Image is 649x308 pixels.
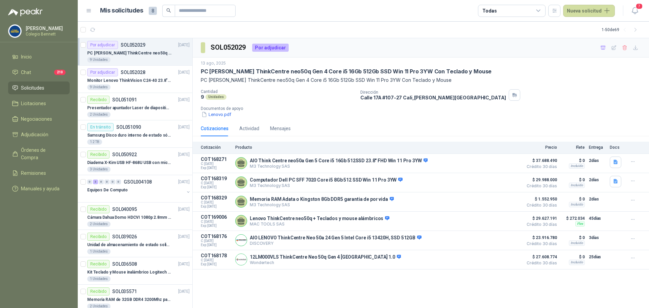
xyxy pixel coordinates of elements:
span: Chat [21,69,31,76]
a: 0 3 0 0 0 0 GSOL004108[DATE] Equipos De Computo [87,178,191,199]
p: 2 días [589,195,606,203]
p: Lenovo ThinkCentre neo50q + Teclados y mouse alámbricos [250,216,389,222]
p: M3 Technology SAS [250,183,403,188]
a: En tránsitoSOL051090[DATE] Samsung Disco duro interno de estado sólido 990 PRO SSD NVMe M.2 PCIe ... [78,120,192,148]
span: $ 27.608.774 [523,253,557,261]
p: SOL051090 [116,125,141,129]
p: SOL035571 [112,289,137,294]
div: Todas [482,7,497,15]
p: [DATE] [178,234,190,240]
p: [DATE] [178,97,190,103]
p: Wondertech [250,260,401,265]
p: $ 272.034 [561,214,585,222]
span: Exp: [DATE] [201,224,231,228]
div: Unidades [206,94,226,100]
p: Memoria RAM Adata o Kingston 8Gb DDR5 garantia de por vida [250,196,394,203]
p: Cantidad [201,89,355,94]
span: Exp: [DATE] [201,185,231,189]
h3: SOL052029 [211,42,247,53]
img: Company Logo [8,25,21,38]
p: [DATE] [178,261,190,267]
p: Precio [523,145,557,150]
p: Cámara Dahua Domo HDCVI 1080p 2.8mm IP67 Led IR 30m mts nocturnos [87,214,171,221]
p: GSOL004108 [124,180,152,184]
img: Company Logo [236,254,247,265]
a: Negociaciones [8,113,70,125]
span: Inicio [21,53,32,61]
p: $ 0 [561,253,585,261]
a: RecibidoSOL036508[DATE] Kit Teclado y Mouse inalámbrico Logitech MK235 en español1 Unidades [78,257,192,285]
div: En tránsito [87,123,114,131]
div: Incluido [569,163,585,169]
span: C: [DATE] [201,162,231,166]
a: Por adjudicarSOL052029[DATE] PC [PERSON_NAME] ThinkCentre neo50q Gen 4 Core i5 16Gb 512Gb SSD Win... [78,38,192,66]
p: 2 días [589,157,606,165]
a: Manuales y ayuda [8,182,70,195]
p: COT168271 [201,157,231,162]
span: Exp: [DATE] [201,166,231,170]
p: M3 Technology SAS [250,164,428,169]
div: Recibido [87,205,110,213]
div: 1 - 50 de 69 [602,24,641,35]
h1: Mis solicitudes [100,6,143,16]
div: 1 Unidades [87,276,111,282]
div: Por adjudicar [87,41,118,49]
a: Adjudicación [8,128,70,141]
span: Crédito 30 días [523,242,557,246]
p: M3 Technology SAS [250,202,394,207]
span: 8 [149,7,157,15]
div: Incluido [569,202,585,207]
span: Licitaciones [21,100,46,107]
a: RecibidoSOL039026[DATE] Unidad de almacenamiento de estado solido Marca SK hynix [DATE] NVMe 256G... [78,230,192,257]
p: SOL036508 [112,262,137,266]
div: Cotizaciones [201,125,229,132]
div: Mensajes [270,125,291,132]
div: Recibido [87,233,110,241]
p: [DATE] [178,42,190,48]
div: Incluido [569,183,585,188]
button: 7 [629,5,641,17]
span: Crédito 30 días [523,261,557,265]
p: SOL052029 [121,43,145,47]
p: COT169006 [201,214,231,220]
div: 0 [87,180,92,184]
p: Kit Teclado y Mouse inalámbrico Logitech MK235 en español [87,269,171,276]
p: Entrega [589,145,606,150]
p: Samsung Disco duro interno de estado sólido 990 PRO SSD NVMe M.2 PCIe Gen4, M.2 2280 2TB [87,132,171,139]
div: 1 2 TB [87,139,102,145]
button: Nueva solicitud [563,5,615,17]
p: AIO LENOVO ThinkCentre Neo 50a 24 Gen 5 Intel Core i5 13420H, SSD 512GB [250,235,422,241]
div: 0 [104,180,110,184]
p: 25 días [589,253,606,261]
div: 0 [116,180,121,184]
div: 3 [93,180,98,184]
span: $ 37.688.490 [523,157,557,165]
p: Equipos De Computo [87,187,128,193]
span: Remisiones [21,169,46,177]
div: 3 Unidades [87,167,111,172]
p: SOL051091 [112,97,137,102]
p: [DATE] [178,288,190,295]
span: C: [DATE] [201,239,231,243]
p: [DATE] [178,69,190,76]
div: Actividad [239,125,259,132]
p: AIO Think Centre neo50a Gen 5 Core i5 16Gb 512SSD 23.8" FHD Win 11 Pro 3YW [250,158,428,164]
p: COT168329 [201,195,231,200]
p: 9 [201,94,204,100]
p: Diadema X-Kim USB HF-868U USB con micrófono [87,160,171,166]
div: 9 Unidades [87,85,111,90]
p: Calle 17A #107-27 Cali , [PERSON_NAME][GEOGRAPHIC_DATA] [360,95,506,100]
p: [DATE] [178,124,190,131]
p: Presentador apuntador Laser de diapositivas Wireless USB 2.4 ghz Marca Technoquick [87,105,171,111]
p: [PERSON_NAME] [26,26,68,31]
span: $ 29.988.000 [523,176,557,184]
p: [DATE] [178,151,190,158]
p: Cotización [201,145,231,150]
span: Crédito 30 días [523,222,557,227]
img: Logo peakr [8,8,43,16]
div: 2 Unidades [87,221,111,227]
p: $ 0 [561,157,585,165]
p: SOL052028 [121,70,145,75]
a: RecibidoSOL050922[DATE] Diadema X-Kim USB HF-868U USB con micrófono3 Unidades [78,148,192,175]
span: Solicitudes [21,84,44,92]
